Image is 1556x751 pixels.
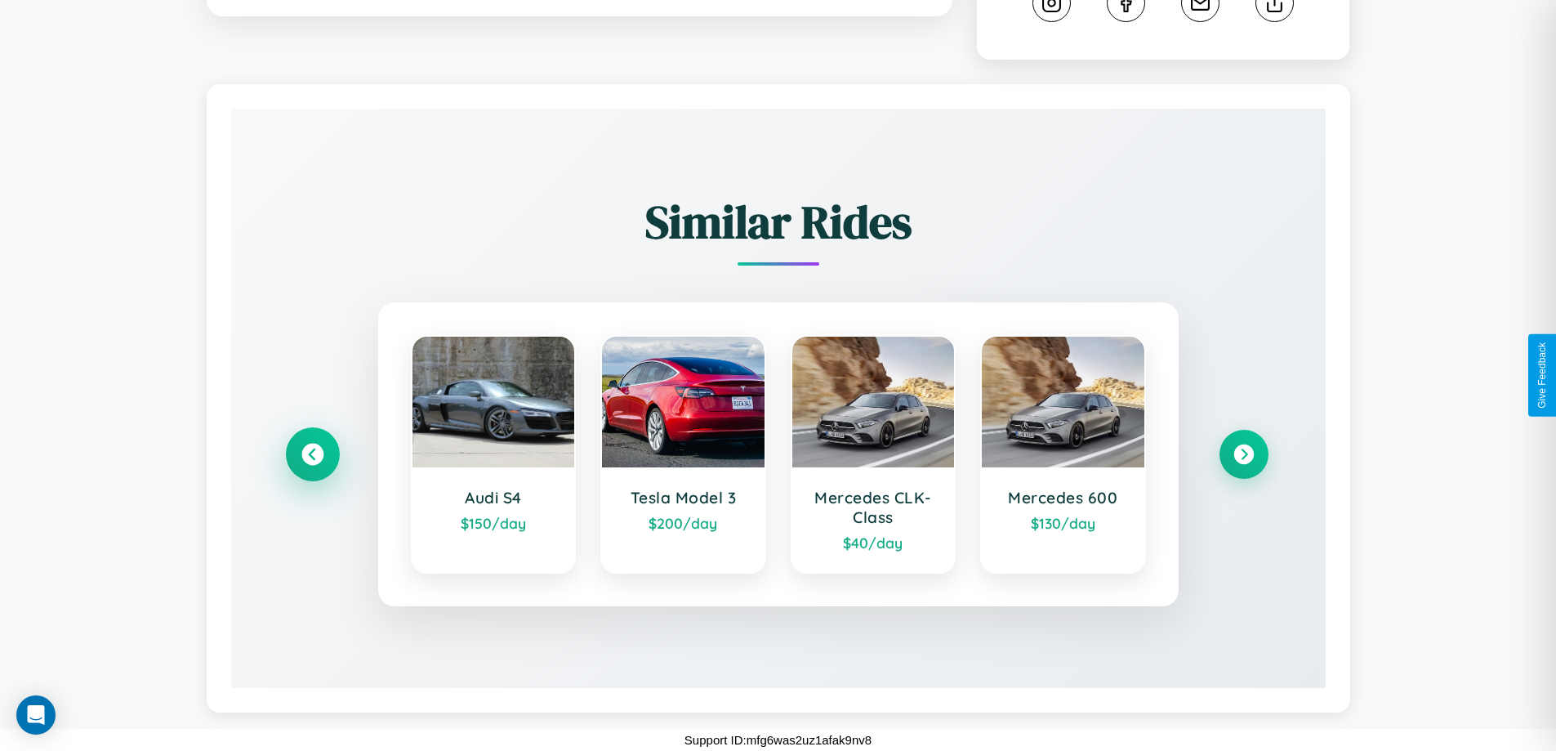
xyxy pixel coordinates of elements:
h3: Mercedes 600 [998,488,1128,507]
h3: Audi S4 [429,488,559,507]
div: Give Feedback [1536,342,1548,409]
a: Mercedes CLK-Class$40/day [791,335,956,574]
div: $ 200 /day [618,514,748,532]
a: Mercedes 600$130/day [980,335,1146,574]
h3: Tesla Model 3 [618,488,748,507]
p: Support ID: mfg6was2uz1afak9nv8 [684,729,872,751]
div: $ 130 /day [998,514,1128,532]
h3: Mercedes CLK-Class [809,488,939,527]
h2: Similar Rides [288,190,1268,253]
a: Tesla Model 3$200/day [600,335,766,574]
div: $ 40 /day [809,534,939,552]
div: Open Intercom Messenger [16,695,56,735]
div: $ 150 /day [429,514,559,532]
a: Audi S4$150/day [411,335,577,574]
